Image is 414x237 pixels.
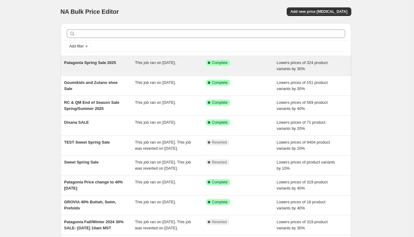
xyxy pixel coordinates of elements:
[212,60,228,65] span: Complete
[135,80,176,85] span: This job ran on [DATE].
[277,180,328,190] span: Lowers prices of 319 product variants by 40%
[64,80,118,91] span: Goumikids and Zutano shoe Sale
[212,160,227,165] span: Reverted
[277,80,328,91] span: Lowers prices of 151 product variants by 30%
[64,100,120,111] span: RC & QM End of Season Sale Spring/Summer 2025
[212,200,228,205] span: Complete
[290,9,347,14] span: Add new price [MEDICAL_DATA]
[69,44,84,49] span: Add filter
[64,140,110,145] span: TEST Sweet Spring Sale
[212,220,227,224] span: Reverted
[67,43,91,50] button: Add filter
[212,140,227,145] span: Reverted
[277,120,326,131] span: Lowers prices of 71 product variants by 20%
[135,160,191,171] span: This job ran on [DATE]. This job was reverted on [DATE].
[287,7,351,16] button: Add new price [MEDICAL_DATA]
[277,200,326,210] span: Lowers prices of 18 product variants by 40%
[64,180,123,190] span: Patagonia Price change to 40% [DATE]
[277,100,328,111] span: Lowers prices of 569 product variants by 40%
[64,220,124,230] span: Patagonia Fall/Winter 2024 30% SALE- [DATE] 10am MST
[61,8,119,15] span: NA Bulk Price Editor
[212,120,228,125] span: Complete
[277,220,328,230] span: Lowers prices of 319 product variants by 30%
[64,160,99,164] span: Sweet Spring Sale
[277,140,330,151] span: Lowers prices of 9404 product variants by 20%
[135,140,191,151] span: This job ran on [DATE]. This job was reverted on [DATE].
[64,60,116,65] span: Patagonia Spring Sale 2025
[135,100,176,105] span: This job ran on [DATE].
[135,180,176,184] span: This job ran on [DATE].
[64,200,116,210] span: GROVIA 40% Buttah, Swim, Prefolds
[212,100,228,105] span: Complete
[212,180,228,185] span: Complete
[64,120,89,125] span: Disana SALE
[135,200,176,204] span: This job ran on [DATE].
[135,120,176,125] span: This job ran on [DATE].
[277,60,328,71] span: Lowers prices of 324 product variants by 30%
[277,160,335,171] span: Lowers prices of product variants by 10%
[135,220,191,230] span: This job ran on [DATE]. This job was reverted on [DATE].
[212,80,228,85] span: Complete
[135,60,176,65] span: This job ran on [DATE].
